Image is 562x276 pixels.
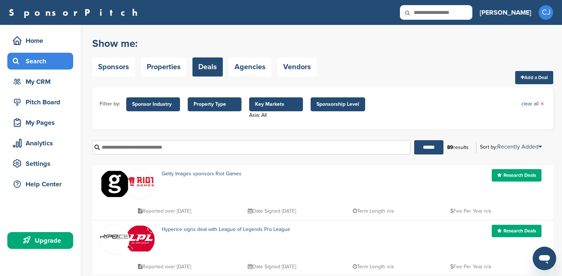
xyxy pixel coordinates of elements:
span: Sponsorship Level [316,100,359,108]
p: Reported over [DATE] [138,262,191,271]
a: [PERSON_NAME] [480,4,531,20]
img: 220px riot games (2019).svg [125,177,155,186]
span: Sponsor Industry [132,100,174,108]
a: Recently Added [497,143,542,150]
a: clear all× [521,100,544,108]
div: Home [11,34,73,47]
p: Term Length n/a [353,262,394,271]
a: Upgrade [7,232,73,249]
a: Pitch Board [7,94,73,111]
p: Date Signed [DATE] [248,206,296,216]
a: My Pages [7,114,73,131]
h2: Show me: [92,37,317,50]
div: Sort by: [480,144,542,150]
img: Hypericelogo [100,234,129,240]
img: Screenshot 2019 02 28 at 3.19.59 pm [125,225,155,251]
iframe: Button to launch messaging window [533,247,556,270]
b: 89 [447,144,453,150]
a: Help Center [7,176,73,193]
a: Research Deals [492,169,542,182]
a: Agencies [229,57,271,77]
a: Search [7,53,73,70]
a: Deals [192,57,223,77]
a: Settings [7,155,73,172]
a: Add a Deal [515,71,553,84]
div: My CRM [11,75,73,88]
h3: [PERSON_NAME] [480,7,531,18]
a: Research Deals [492,225,542,237]
p: Fee Per Year n/a [450,262,491,271]
div: Settings [11,157,73,170]
div: Analytics [11,137,73,150]
a: Vendors [277,57,317,77]
a: Hyperice signs deal with League of Legends Pro League [162,226,290,232]
a: Analytics [7,135,73,152]
p: Term Length n/a [353,206,394,216]
span: × [540,100,544,108]
a: SponsorPitch [9,8,142,17]
div: Upgrade [11,234,73,247]
p: Date Signed [DATE] [248,262,296,271]
p: Reported over [DATE] [138,206,191,216]
li: Filter by: [100,100,120,108]
a: Getty Images sponsors Riot Games [162,171,241,177]
div: Asia: All [249,111,303,119]
span: Key Markets [255,100,297,108]
div: Search [11,55,73,68]
div: My Pages [11,116,73,129]
span: CJ [539,5,553,20]
p: Fee Per Year n/a [450,206,491,216]
a: Sponsors [92,57,135,77]
a: My CRM [7,73,73,90]
a: Home [7,32,73,49]
div: Pitch Board [11,96,73,109]
a: Properties [141,57,187,77]
img: Data [100,169,129,198]
span: Property Type [194,100,236,108]
div: results [443,141,472,154]
div: Help Center [11,178,73,191]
